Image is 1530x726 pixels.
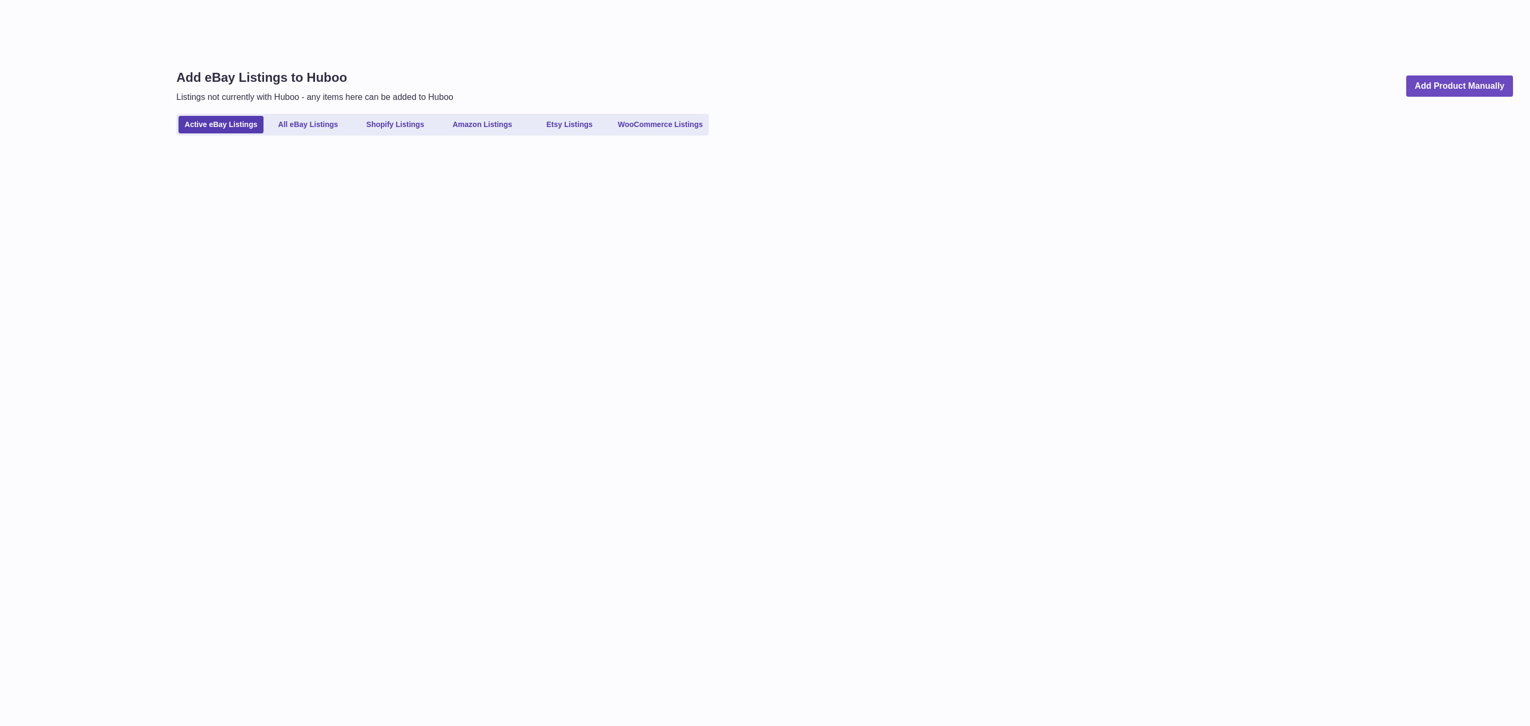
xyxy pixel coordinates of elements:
a: Shopify Listings [353,116,438,133]
a: Amazon Listings [440,116,525,133]
a: All eBay Listings [266,116,351,133]
a: Etsy Listings [527,116,612,133]
a: Add Product Manually [1406,75,1513,97]
p: Listings not currently with Huboo - any items here can be added to Huboo [176,91,453,103]
h1: Add eBay Listings to Huboo [176,69,453,86]
a: Active eBay Listings [178,116,263,133]
a: WooCommerce Listings [614,116,707,133]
